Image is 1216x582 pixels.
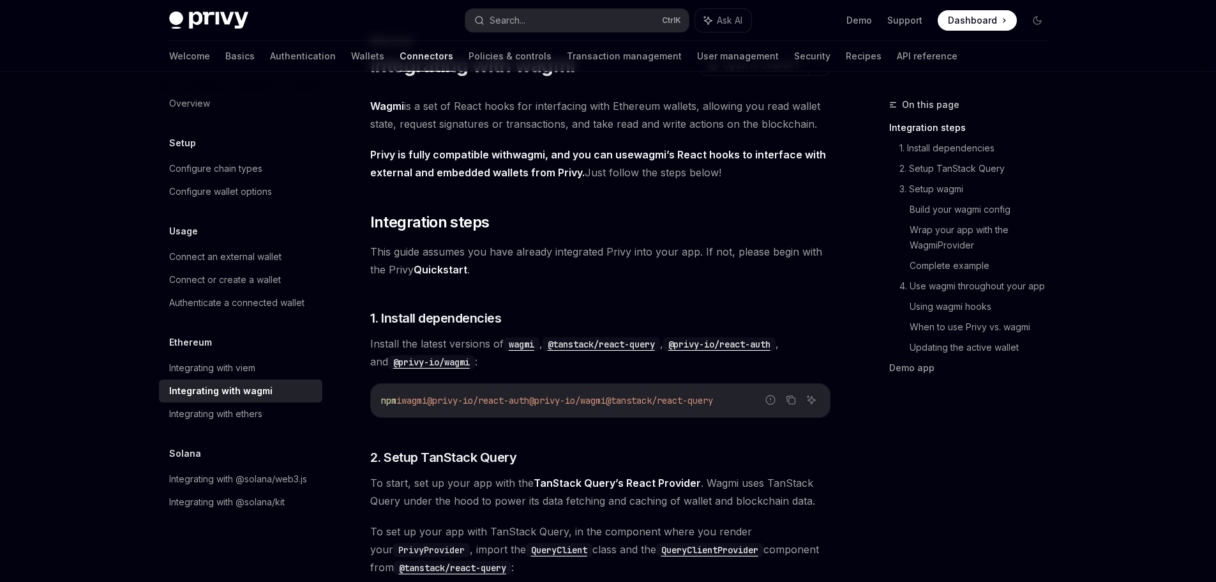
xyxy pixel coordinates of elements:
[899,179,1058,199] a: 3. Setup wagmi
[169,471,307,487] div: Integrating with @solana/web3.js
[526,543,592,557] code: QueryClient
[469,41,552,72] a: Policies & controls
[762,392,779,408] button: Report incorrect code
[393,543,470,557] code: PrivyProvider
[465,9,689,32] button: Search...CtrlK
[159,379,322,402] a: Integrating with wagmi
[370,243,830,279] span: This guide assumes you have already integrated Privy into your app. If not, please begin with the...
[169,161,262,176] div: Configure chain types
[169,272,281,287] div: Connect or create a wallet
[169,96,210,111] div: Overview
[400,41,453,72] a: Connectors
[543,337,660,350] a: @tanstack/react-query
[897,41,957,72] a: API reference
[513,148,545,162] a: wagmi
[887,14,922,27] a: Support
[169,335,212,350] h5: Ethereum
[169,406,262,422] div: Integrating with ethers
[394,561,511,575] code: @tanstack/react-query
[606,395,713,406] span: @tanstack/react-query
[567,41,682,72] a: Transaction management
[396,395,402,406] span: i
[543,337,660,351] code: @tanstack/react-query
[504,337,539,350] a: wagmi
[803,392,820,408] button: Ask AI
[381,395,396,406] span: npm
[656,543,763,557] code: QueryClientProvider
[938,10,1017,31] a: Dashboard
[159,291,322,314] a: Authenticate a connected wallet
[370,309,502,327] span: 1. Install dependencies
[370,148,826,179] strong: Privy is fully compatible with , and you can use ’s React hooks to interface with external and em...
[910,296,1058,317] a: Using wagmi hooks
[388,355,475,369] code: @privy-io/wagmi
[902,97,959,112] span: On this page
[656,543,763,556] a: QueryClientProvider
[370,474,830,510] span: To start, set up your app with the . Wagmi uses TanStack Query under the hood to power its data f...
[169,184,272,199] div: Configure wallet options
[846,14,872,27] a: Demo
[370,523,830,576] span: To set up your app with TanStack Query, in the component where you render your , import the class...
[169,360,255,376] div: Integrating with viem
[159,180,322,203] a: Configure wallet options
[783,392,799,408] button: Copy the contents from the code block
[225,41,255,72] a: Basics
[159,491,322,514] a: Integrating with @solana/kit
[370,448,517,466] span: 2. Setup TanStack Query
[1027,10,1047,31] button: Toggle dark mode
[794,41,830,72] a: Security
[948,14,997,27] span: Dashboard
[159,245,322,268] a: Connect an external wallet
[529,395,606,406] span: @privy-io/wagmi
[427,395,529,406] span: @privy-io/react-auth
[394,561,511,574] a: @tanstack/react-query
[526,543,592,556] a: QueryClient
[504,337,539,351] code: wagmi
[899,276,1058,296] a: 4. Use wagmi throughout your app
[402,395,427,406] span: wagmi
[370,146,830,181] span: Just follow the steps below!
[910,220,1058,256] a: Wrap your app with the WagmiProvider
[663,337,776,350] a: @privy-io/react-auth
[899,158,1058,179] a: 2. Setup TanStack Query
[159,356,322,379] a: Integrating with viem
[662,15,681,26] span: Ctrl K
[169,494,285,510] div: Integrating with @solana/kit
[899,138,1058,158] a: 1. Install dependencies
[169,135,196,151] h5: Setup
[169,41,210,72] a: Welcome
[169,249,281,264] div: Connect an external wallet
[370,212,490,233] span: Integration steps
[159,468,322,491] a: Integrating with @solana/web3.js
[910,337,1058,358] a: Updating the active wallet
[159,268,322,291] a: Connect or create a wallet
[169,295,304,310] div: Authenticate a connected wallet
[370,100,404,113] a: Wagmi
[717,14,742,27] span: Ask AI
[634,148,666,162] a: wagmi
[370,335,830,371] span: Install the latest versions of , , , and :
[351,41,384,72] a: Wallets
[910,317,1058,337] a: When to use Privy vs. wagmi
[169,11,248,29] img: dark logo
[159,157,322,180] a: Configure chain types
[910,199,1058,220] a: Build your wagmi config
[889,118,1058,138] a: Integration steps
[889,358,1058,378] a: Demo app
[370,97,830,133] span: is a set of React hooks for interfacing with Ethereum wallets, allowing you read wallet state, re...
[846,41,882,72] a: Recipes
[169,446,201,461] h5: Solana
[910,256,1058,276] a: Complete example
[388,355,475,368] a: @privy-io/wagmi
[663,337,776,351] code: @privy-io/react-auth
[697,41,779,72] a: User management
[169,224,198,239] h5: Usage
[270,41,336,72] a: Authentication
[159,402,322,425] a: Integrating with ethers
[414,263,467,277] a: Quickstart
[534,477,701,490] a: TanStack Query’s React Provider
[695,9,751,32] button: Ask AI
[490,13,525,28] div: Search...
[159,92,322,115] a: Overview
[169,383,273,399] div: Integrating with wagmi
